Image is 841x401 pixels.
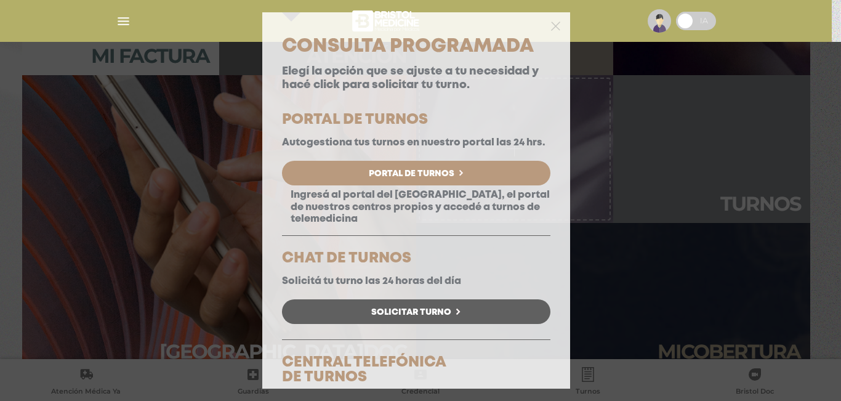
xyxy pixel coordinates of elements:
[369,169,454,178] span: Portal de Turnos
[282,189,550,225] p: Ingresá al portal del [GEOGRAPHIC_DATA], el portal de nuestros centros propios y accedé a turnos ...
[282,137,550,148] p: Autogestiona tus turnos en nuestro portal las 24 hrs.
[282,299,550,324] a: Solicitar Turno
[282,38,534,55] span: Consulta Programada
[282,113,550,128] h5: PORTAL DE TURNOS
[282,251,550,266] h5: CHAT DE TURNOS
[371,308,451,317] span: Solicitar Turno
[282,275,550,287] p: Solicitá tu turno las 24 horas del día
[282,65,550,92] p: Elegí la opción que se ajuste a tu necesidad y hacé click para solicitar tu turno.
[282,355,550,385] h5: CENTRAL TELEFÓNICA DE TURNOS
[282,161,550,185] a: Portal de Turnos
